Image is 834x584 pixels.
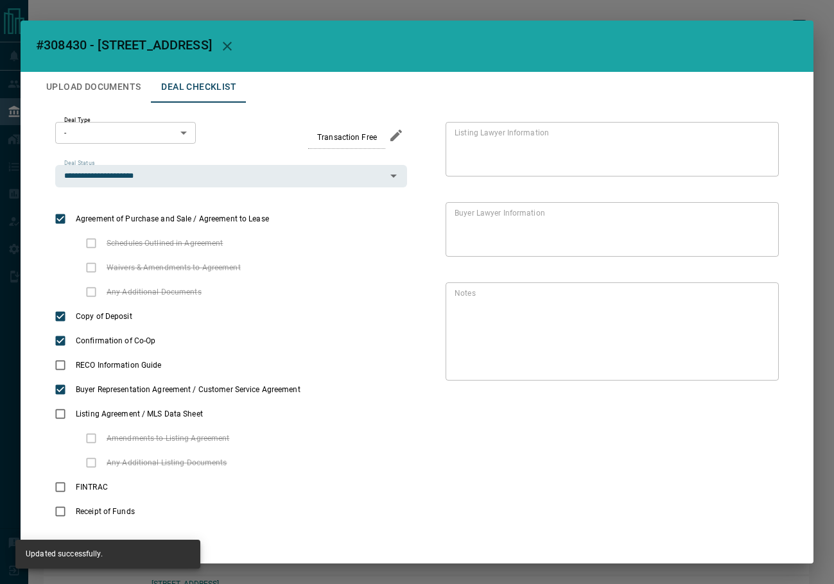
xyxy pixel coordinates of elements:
textarea: text field [455,128,765,171]
span: FINTRAC [73,481,111,493]
button: Deal Checklist [151,72,247,103]
span: #308430 - [STREET_ADDRESS] [36,37,212,53]
button: Open [385,167,403,185]
span: Receipt of Funds [73,506,138,517]
span: Amendments to Listing Agreement [103,433,233,444]
span: Confirmation of Co-Op [73,335,159,347]
span: Copy of Deposit [73,311,135,322]
span: Waivers & Amendments to Agreement [103,262,244,273]
span: RECO Information Guide [73,359,164,371]
span: Any Additional Documents [103,286,205,298]
span: Any Additional Listing Documents [103,457,230,468]
span: Schedules Outlined in Agreement [103,237,227,249]
span: Buyer Representation Agreement / Customer Service Agreement [73,384,304,395]
span: Listing Agreement / MLS Data Sheet [73,408,206,420]
div: - [55,122,196,144]
button: edit [385,125,407,146]
label: Deal Type [64,116,91,125]
textarea: text field [455,288,765,375]
label: Deal Status [64,159,94,167]
span: Agreement of Purchase and Sale / Agreement to Lease [73,213,272,225]
button: Upload Documents [36,72,151,103]
textarea: text field [455,208,765,252]
div: Updated successfully. [26,544,103,565]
